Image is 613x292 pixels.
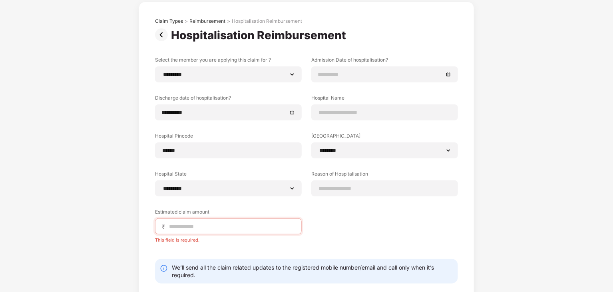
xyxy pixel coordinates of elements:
label: Discharge date of hospitalisation? [155,94,302,104]
label: Hospital State [155,170,302,180]
div: We’ll send all the claim related updates to the registered mobile number/email and call only when... [172,264,453,279]
div: Hospitalisation Reimbursement [171,28,349,42]
div: Reimbursement [189,18,225,24]
div: > [227,18,230,24]
label: [GEOGRAPHIC_DATA] [311,132,458,142]
label: Hospital Pincode [155,132,302,142]
span: ₹ [162,223,168,230]
div: This field is required. [155,234,302,243]
div: Claim Types [155,18,183,24]
img: svg+xml;base64,PHN2ZyBpZD0iUHJldi0zMngzMiIgeG1sbnM9Imh0dHA6Ly93d3cudzMub3JnLzIwMDAvc3ZnIiB3aWR0aD... [155,28,171,41]
label: Reason of Hospitalisation [311,170,458,180]
img: svg+xml;base64,PHN2ZyBpZD0iSW5mby0yMHgyMCIgeG1sbnM9Imh0dHA6Ly93d3cudzMub3JnLzIwMDAvc3ZnIiB3aWR0aD... [160,264,168,272]
label: Hospital Name [311,94,458,104]
label: Select the member you are applying this claim for ? [155,56,302,66]
div: > [185,18,188,24]
div: Hospitalisation Reimbursement [232,18,302,24]
label: Admission Date of hospitalisation? [311,56,458,66]
label: Estimated claim amount [155,208,302,218]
